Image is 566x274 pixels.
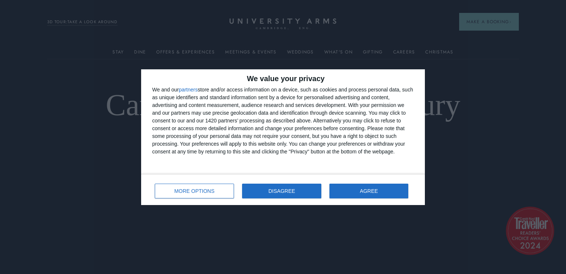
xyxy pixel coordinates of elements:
button: partners [179,87,198,92]
div: We and our store and/or access information on a device, such as cookies and process personal data... [152,86,414,156]
h2: We value your privacy [152,75,414,82]
button: AGREE [329,184,408,198]
span: MORE OPTIONS [174,188,214,194]
span: DISAGREE [269,188,295,194]
span: AGREE [360,188,378,194]
button: DISAGREE [242,184,321,198]
button: MORE OPTIONS [155,184,234,198]
div: qc-cmp2-ui [141,69,425,205]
